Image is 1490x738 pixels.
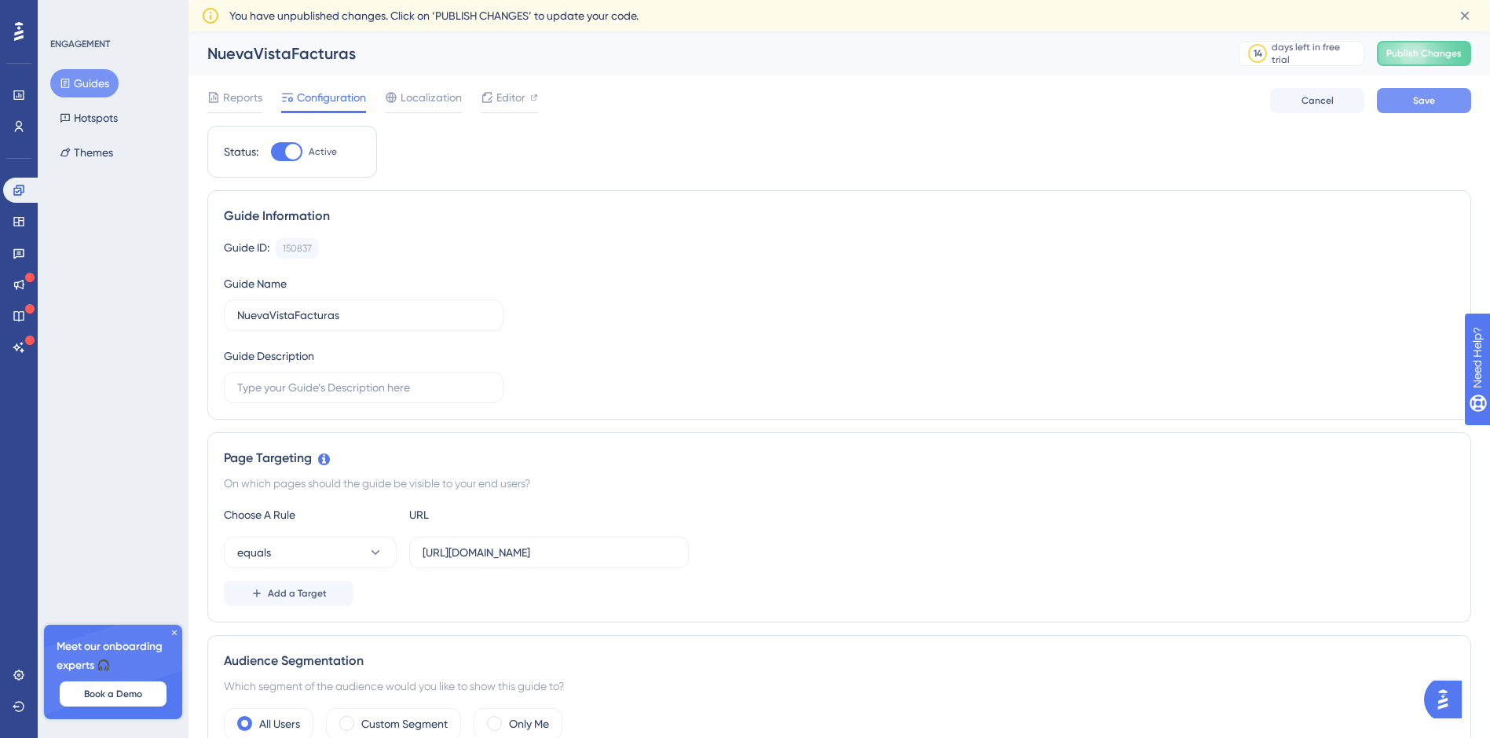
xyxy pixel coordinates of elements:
[207,42,1199,64] div: NuevaVistaFacturas
[50,104,127,132] button: Hotspots
[1272,41,1359,66] div: days left in free trial
[237,543,271,562] span: equals
[224,207,1455,226] div: Guide Information
[361,714,448,733] label: Custom Segment
[224,505,397,524] div: Choose A Rule
[224,677,1455,696] div: Which segment of the audience would you like to show this guide to?
[1301,94,1334,107] span: Cancel
[224,238,269,259] div: Guide ID:
[1254,47,1262,60] div: 14
[1377,41,1471,66] button: Publish Changes
[1377,88,1471,113] button: Save
[1270,88,1364,113] button: Cancel
[84,688,142,700] span: Book a Demo
[50,69,119,97] button: Guides
[1424,676,1471,723] iframe: UserGuiding AI Assistant Launcher
[237,379,490,396] input: Type your Guide’s Description here
[509,714,549,733] label: Only Me
[37,4,98,23] span: Need Help?
[496,88,525,107] span: Editor
[223,88,262,107] span: Reports
[224,537,397,568] button: equals
[237,307,490,324] input: Type your Guide’s Name here
[297,88,366,107] span: Configuration
[229,6,639,25] span: You have unpublished changes. Click on ‘PUBLISH CHANGES’ to update your code.
[1413,94,1435,107] span: Save
[423,544,675,561] input: yourwebsite.com/path
[50,38,110,50] div: ENGAGEMENT
[50,138,123,167] button: Themes
[224,142,258,161] div: Status:
[401,88,462,107] span: Localization
[224,474,1455,493] div: On which pages should the guide be visible to your end users?
[409,505,582,524] div: URL
[57,637,170,675] span: Meet our onboarding experts 🎧
[224,274,287,293] div: Guide Name
[309,145,337,158] span: Active
[268,587,327,600] span: Add a Target
[224,449,1455,468] div: Page Targeting
[1386,47,1462,60] span: Publish Changes
[259,714,300,733] label: All Users
[224,347,314,365] div: Guide Description
[224,581,353,606] button: Add a Target
[283,242,312,255] div: 150837
[60,681,167,707] button: Book a Demo
[224,652,1455,670] div: Audience Segmentation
